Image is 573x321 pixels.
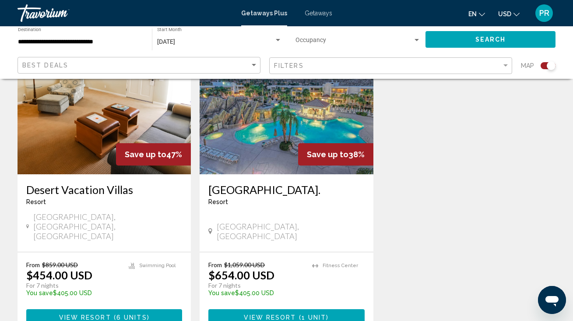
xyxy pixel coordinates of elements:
[18,4,232,22] a: Travorium
[26,289,120,296] p: $405.00 USD
[217,222,364,241] span: [GEOGRAPHIC_DATA], [GEOGRAPHIC_DATA]
[468,11,477,18] span: en
[208,289,303,296] p: $405.00 USD
[59,314,111,321] span: View Resort
[307,150,348,159] span: Save up to
[111,314,150,321] span: ( )
[125,150,166,159] span: Save up to
[208,198,228,205] span: Resort
[139,263,176,268] span: Swimming Pool
[157,38,175,45] span: [DATE]
[116,314,147,321] span: 6 units
[538,286,566,314] iframe: Button to launch messaging window
[498,7,520,20] button: Change currency
[296,314,329,321] span: ( )
[208,268,274,282] p: $654.00 USD
[26,268,92,282] p: $454.00 USD
[22,62,258,69] mat-select: Sort by
[22,62,68,69] span: Best Deals
[468,7,485,20] button: Change language
[26,282,120,289] p: For 7 nights
[475,36,506,43] span: Search
[241,10,287,17] a: Getaways Plus
[26,198,46,205] span: Resort
[533,4,555,22] button: User Menu
[26,289,53,296] span: You save
[42,261,78,268] span: $859.00 USD
[521,60,534,72] span: Map
[269,57,512,75] button: Filter
[244,314,296,321] span: View Resort
[33,212,182,241] span: [GEOGRAPHIC_DATA], [GEOGRAPHIC_DATA], [GEOGRAPHIC_DATA]
[26,183,182,196] a: Desert Vacation Villas
[208,282,303,289] p: For 7 nights
[298,143,373,166] div: 38%
[425,31,555,47] button: Search
[18,34,191,174] img: 5097I01X.jpg
[498,11,511,18] span: USD
[302,314,327,321] span: 1 unit
[224,261,265,268] span: $1,059.00 USD
[200,34,373,174] img: ii_ris1.jpg
[208,289,235,296] span: You save
[26,261,40,268] span: From
[305,10,332,17] a: Getaways
[274,62,304,69] span: Filters
[208,183,364,196] a: [GEOGRAPHIC_DATA].
[323,263,358,268] span: Fitness Center
[539,9,549,18] span: PR
[116,143,191,166] div: 47%
[208,261,222,268] span: From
